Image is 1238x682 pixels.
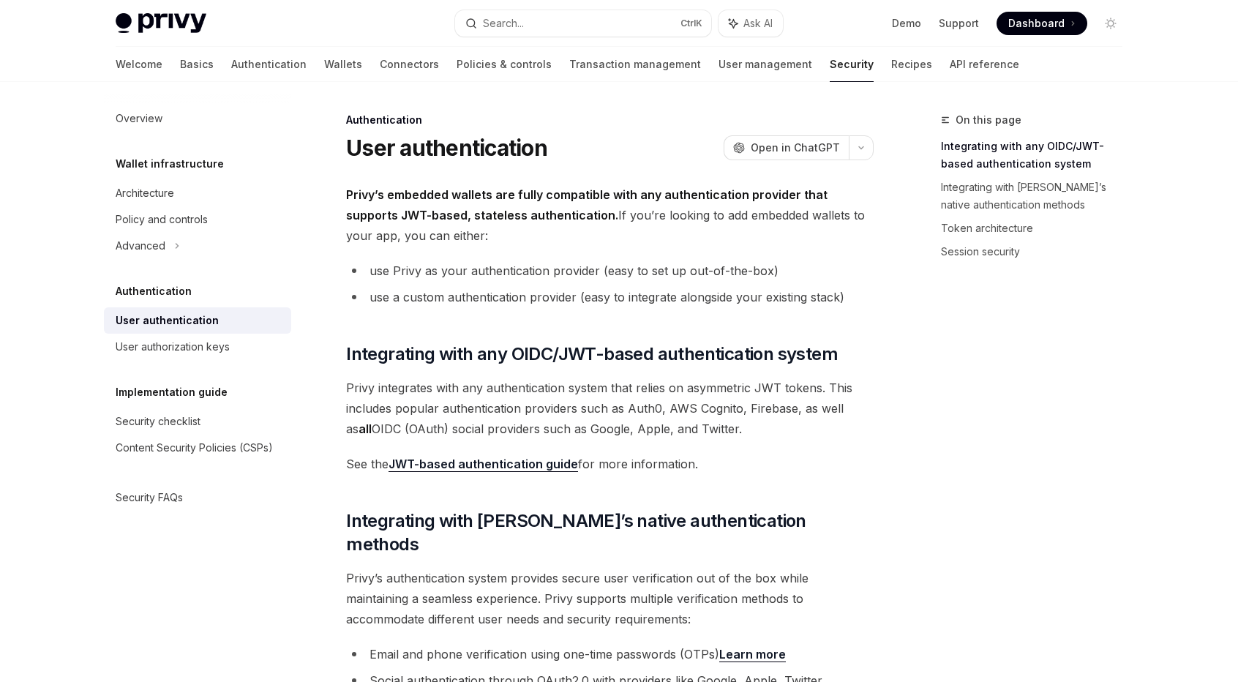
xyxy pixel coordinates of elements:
a: Security [830,47,874,82]
a: Dashboard [997,12,1087,35]
span: Dashboard [1008,16,1065,31]
a: Session security [941,240,1134,263]
a: Integrating with [PERSON_NAME]’s native authentication methods [941,176,1134,217]
button: Open in ChatGPT [724,135,849,160]
a: Support [939,16,979,31]
button: Toggle dark mode [1099,12,1122,35]
div: Security FAQs [116,489,183,506]
a: Content Security Policies (CSPs) [104,435,291,461]
span: On this page [956,111,1021,129]
li: Email and phone verification using one-time passwords (OTPs) [346,644,874,664]
a: Security FAQs [104,484,291,511]
span: See the for more information. [346,454,874,474]
li: use a custom authentication provider (easy to integrate alongside your existing stack) [346,287,874,307]
a: User authentication [104,307,291,334]
span: Integrating with any OIDC/JWT-based authentication system [346,342,838,366]
button: Ask AI [719,10,783,37]
span: Ctrl K [680,18,702,29]
a: Wallets [324,47,362,82]
h1: User authentication [346,135,547,161]
img: light logo [116,13,206,34]
a: JWT-based authentication guide [389,457,578,472]
div: Overview [116,110,162,127]
a: Token architecture [941,217,1134,240]
h5: Wallet infrastructure [116,155,224,173]
div: Search... [483,15,524,32]
div: User authentication [116,312,219,329]
a: Policy and controls [104,206,291,233]
a: Connectors [380,47,439,82]
a: Recipes [891,47,932,82]
div: Advanced [116,237,165,255]
span: Integrating with [PERSON_NAME]’s native authentication methods [346,509,874,556]
div: User authorization keys [116,338,230,356]
span: Privy integrates with any authentication system that relies on asymmetric JWT tokens. This includ... [346,378,874,439]
a: Integrating with any OIDC/JWT-based authentication system [941,135,1134,176]
a: Architecture [104,180,291,206]
span: Open in ChatGPT [751,140,840,155]
h5: Implementation guide [116,383,228,401]
span: If you’re looking to add embedded wallets to your app, you can either: [346,184,874,246]
a: API reference [950,47,1019,82]
h5: Authentication [116,282,192,300]
div: Authentication [346,113,874,127]
a: User authorization keys [104,334,291,360]
div: Architecture [116,184,174,202]
a: Policies & controls [457,47,552,82]
a: Overview [104,105,291,132]
a: Basics [180,47,214,82]
div: Policy and controls [116,211,208,228]
div: Content Security Policies (CSPs) [116,439,273,457]
a: Security checklist [104,408,291,435]
span: Ask AI [743,16,773,31]
a: Demo [892,16,921,31]
div: Security checklist [116,413,200,430]
span: Privy’s authentication system provides secure user verification out of the box while maintaining ... [346,568,874,629]
a: User management [719,47,812,82]
a: Authentication [231,47,307,82]
strong: all [359,421,372,436]
a: Learn more [719,647,786,662]
a: Transaction management [569,47,701,82]
button: Search...CtrlK [455,10,711,37]
a: Welcome [116,47,162,82]
strong: Privy’s embedded wallets are fully compatible with any authentication provider that supports JWT-... [346,187,828,222]
li: use Privy as your authentication provider (easy to set up out-of-the-box) [346,261,874,281]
